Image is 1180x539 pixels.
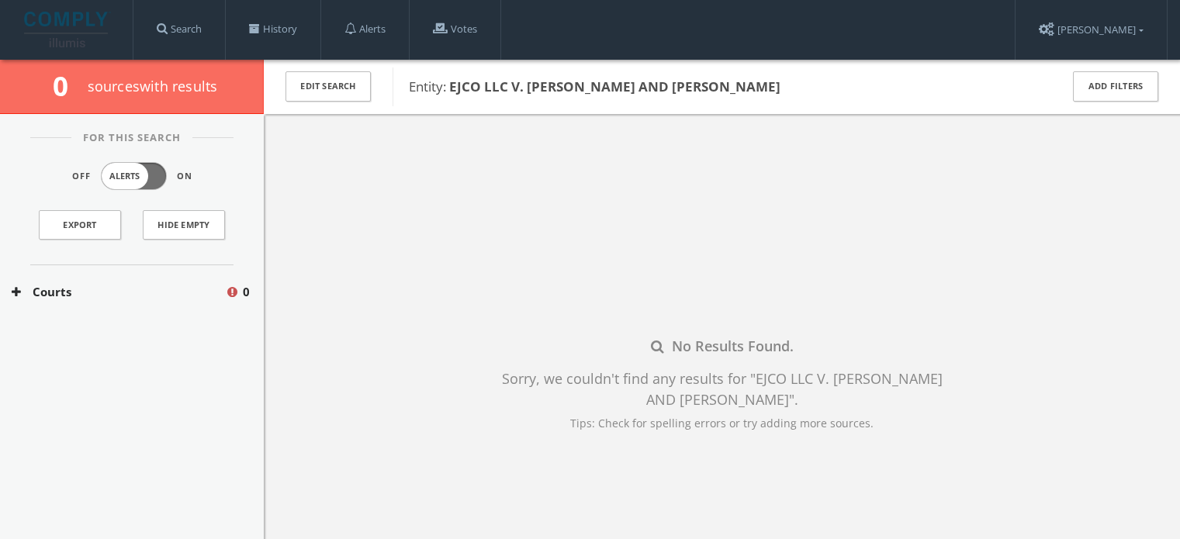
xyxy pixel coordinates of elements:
[143,210,225,240] button: Hide Empty
[39,210,121,240] a: Export
[88,77,218,95] span: source s with results
[449,78,780,95] b: EJCO LLC V. [PERSON_NAME] AND [PERSON_NAME]
[72,170,91,183] span: Off
[12,283,225,301] button: Courts
[53,67,81,104] span: 0
[243,283,250,301] span: 0
[24,12,111,47] img: illumis
[177,170,192,183] span: On
[285,71,371,102] button: Edit Search
[409,78,780,95] span: Entity:
[493,368,951,410] div: Sorry, we couldn't find any results for " EJCO LLC V. [PERSON_NAME] AND [PERSON_NAME] " .
[493,415,951,431] div: Tips: Check for spelling errors or try adding more sources.
[493,336,951,357] div: No Results Found.
[71,130,192,146] span: For This Search
[1073,71,1158,102] button: Add Filters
